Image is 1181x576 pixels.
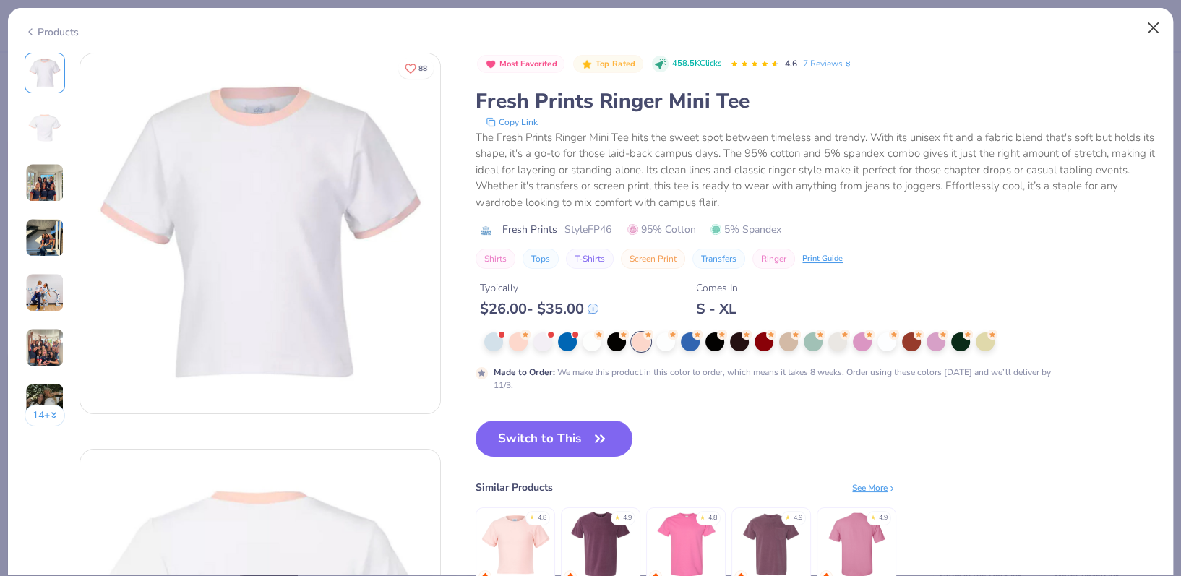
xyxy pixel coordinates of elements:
button: 14+ [25,405,66,426]
button: Screen Print [621,249,685,269]
img: User generated content [25,328,64,367]
span: 458.5K Clicks [672,58,721,70]
button: copy to clipboard [481,115,542,129]
span: Top Rated [596,60,636,68]
span: Style FP46 [564,222,611,237]
a: 7 Reviews [803,57,853,70]
div: ★ [614,513,620,519]
img: User generated content [25,273,64,312]
div: See More [852,481,896,494]
div: ★ [529,513,535,519]
div: We make this product in this color to order, which means it takes 8 weeks. Order using these colo... [494,366,1054,392]
div: Comes In [696,280,738,296]
div: 4.9 [794,513,802,523]
button: Switch to This [476,421,632,457]
div: The Fresh Prints Ringer Mini Tee hits the sweet spot between timeless and trendy. With its unisex... [476,129,1156,211]
img: Most Favorited sort [485,59,497,70]
div: ★ [700,513,705,519]
img: Back [27,111,62,145]
div: 4.8 [538,513,546,523]
img: User generated content [25,218,64,257]
button: Close [1140,14,1167,42]
div: Similar Products [476,480,553,495]
div: S - XL [696,300,738,318]
button: Ringer [752,249,795,269]
div: 4.9 [623,513,632,523]
span: 4.6 [785,58,797,69]
img: User generated content [25,163,64,202]
div: Typically [480,280,598,296]
img: brand logo [476,225,495,236]
button: Badge Button [477,55,564,74]
div: Fresh Prints Ringer Mini Tee [476,87,1156,115]
div: ★ [870,513,876,519]
strong: Made to Order : [494,366,555,378]
button: T-Shirts [566,249,614,269]
div: 4.6 Stars [730,53,779,76]
img: User generated content [25,383,64,422]
div: Products [25,25,79,40]
div: $ 26.00 - $ 35.00 [480,300,598,318]
button: Transfers [692,249,745,269]
span: Fresh Prints [502,222,557,237]
div: 4.8 [708,513,717,523]
span: Most Favorited [499,60,557,68]
img: Top Rated sort [581,59,593,70]
span: 88 [418,65,427,72]
div: 4.9 [879,513,888,523]
button: Tops [523,249,559,269]
div: Print Guide [802,253,843,265]
img: Front [27,56,62,90]
span: 5% Spandex [710,222,781,237]
button: Badge Button [573,55,643,74]
button: Like [398,58,434,79]
img: Front [80,53,440,413]
button: Shirts [476,249,515,269]
span: 95% Cotton [627,222,696,237]
div: ★ [785,513,791,519]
